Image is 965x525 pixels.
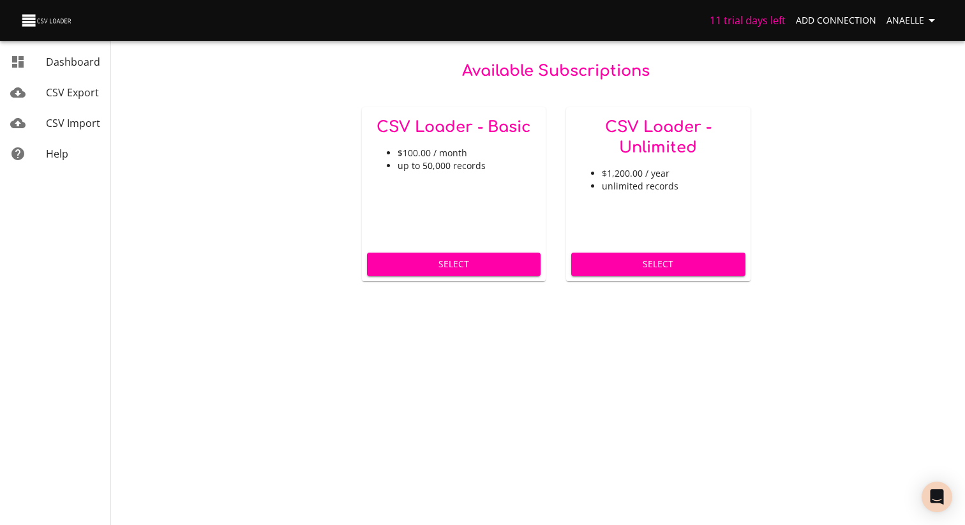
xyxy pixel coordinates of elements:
[362,61,751,82] h5: Available Subscriptions
[791,9,881,33] a: Add Connection
[372,117,536,138] h5: CSV Loader - Basic
[46,85,99,100] span: CSV Export
[886,13,939,29] span: Anaelle
[576,117,740,158] h5: CSV Loader - Unlimited
[46,116,100,130] span: CSV Import
[367,253,541,276] button: Select
[46,55,100,69] span: Dashboard
[881,9,945,33] button: Anaelle
[602,180,740,193] li: unlimited records
[46,147,68,161] span: Help
[398,147,536,159] li: $100.00 / month
[377,256,531,272] span: Select
[922,482,952,512] div: Open Intercom Messenger
[796,13,876,29] span: Add Connection
[20,11,74,29] img: CSV Loader
[571,253,745,276] button: Select
[602,167,740,180] li: $1,200.00 / year
[398,159,536,172] li: up to 50,000 records
[710,11,786,29] h6: 11 trial days left
[581,256,735,272] span: Select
